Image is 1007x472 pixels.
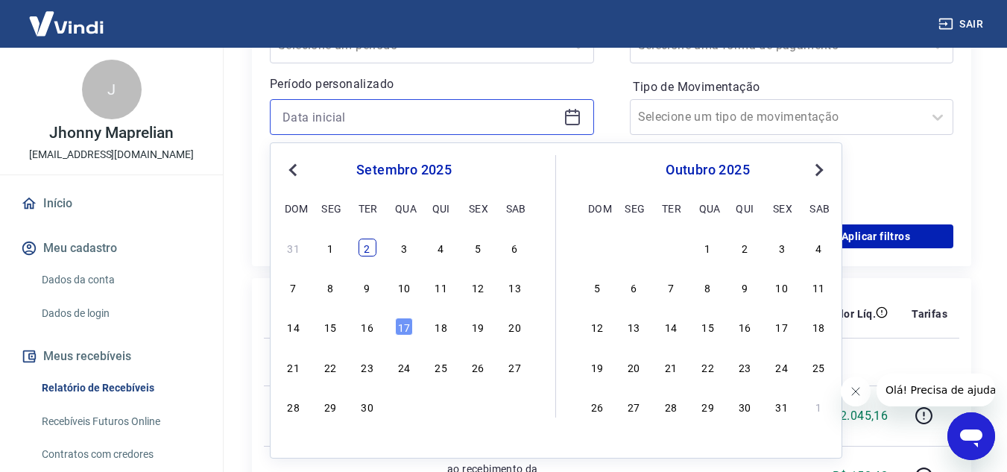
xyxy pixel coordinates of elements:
p: Valor Líq. [827,306,876,321]
div: Choose terça-feira, 16 de setembro de 2025 [359,318,376,336]
div: Choose segunda-feira, 8 de setembro de 2025 [321,278,339,296]
div: Choose sábado, 20 de setembro de 2025 [506,318,524,336]
iframe: Botão para abrir a janela de mensagens [947,412,995,460]
div: Choose sábado, 6 de setembro de 2025 [506,239,524,257]
p: Jhonny Maprelian [49,125,173,141]
div: Choose sábado, 11 de outubro de 2025 [809,278,827,296]
div: Choose segunda-feira, 13 de outubro de 2025 [625,318,643,336]
div: Choose domingo, 14 de setembro de 2025 [285,318,303,336]
a: Início [18,187,205,220]
div: Choose sexta-feira, 17 de outubro de 2025 [773,318,791,336]
span: Olá! Precisa de ajuda? [9,10,125,22]
div: Choose segunda-feira, 27 de outubro de 2025 [625,397,643,415]
div: Choose terça-feira, 9 de setembro de 2025 [359,278,376,296]
div: qua [699,199,717,217]
div: qui [432,199,450,217]
div: Choose terça-feira, 2 de setembro de 2025 [359,239,376,257]
div: Choose terça-feira, 21 de outubro de 2025 [662,358,680,376]
a: Recebíveis Futuros Online [36,406,205,437]
iframe: Fechar mensagem [841,377,871,406]
p: Tarifas [912,306,947,321]
div: Choose quinta-feira, 4 de setembro de 2025 [432,239,450,257]
div: Choose quinta-feira, 30 de outubro de 2025 [736,397,754,415]
div: Choose sexta-feira, 12 de setembro de 2025 [469,278,487,296]
div: Choose sábado, 4 de outubro de 2025 [809,239,827,257]
div: ter [662,199,680,217]
div: Choose domingo, 12 de outubro de 2025 [588,318,606,336]
div: sex [773,199,791,217]
div: Choose domingo, 28 de setembro de 2025 [285,397,303,415]
p: R$ 2.045,16 [822,407,888,425]
div: Choose segunda-feira, 1 de setembro de 2025 [321,239,339,257]
div: Choose quarta-feira, 22 de outubro de 2025 [699,358,717,376]
label: Tipo de Movimentação [633,78,951,96]
div: ter [359,199,376,217]
div: Choose segunda-feira, 6 de outubro de 2025 [625,278,643,296]
div: Choose terça-feira, 30 de setembro de 2025 [662,239,680,257]
div: Choose sábado, 1 de novembro de 2025 [809,397,827,415]
button: Meu cadastro [18,232,205,265]
div: Choose sexta-feira, 5 de setembro de 2025 [469,239,487,257]
button: Aplicar filtros [798,224,953,248]
div: Choose domingo, 7 de setembro de 2025 [285,278,303,296]
div: Choose sexta-feira, 10 de outubro de 2025 [773,278,791,296]
div: Choose segunda-feira, 29 de setembro de 2025 [321,397,339,415]
button: Previous Month [284,161,302,179]
div: Choose domingo, 31 de agosto de 2025 [285,239,303,257]
div: Choose quarta-feira, 8 de outubro de 2025 [699,278,717,296]
div: Choose quarta-feira, 29 de outubro de 2025 [699,397,717,415]
div: Choose quinta-feira, 2 de outubro de 2025 [432,397,450,415]
div: Choose domingo, 28 de setembro de 2025 [588,239,606,257]
p: [EMAIL_ADDRESS][DOMAIN_NAME] [29,147,194,163]
div: Choose sábado, 13 de setembro de 2025 [506,278,524,296]
div: J [82,60,142,119]
div: Choose quinta-feira, 25 de setembro de 2025 [432,358,450,376]
div: Choose sábado, 4 de outubro de 2025 [506,397,524,415]
a: Dados de login [36,298,205,329]
div: Choose sexta-feira, 31 de outubro de 2025 [773,397,791,415]
div: Choose quinta-feira, 23 de outubro de 2025 [736,358,754,376]
div: setembro 2025 [282,161,525,179]
div: Choose quarta-feira, 15 de outubro de 2025 [699,318,717,336]
a: Dados da conta [36,265,205,295]
div: seg [321,199,339,217]
div: Choose sexta-feira, 19 de setembro de 2025 [469,318,487,336]
div: Choose sexta-feira, 26 de setembro de 2025 [469,358,487,376]
div: Choose quinta-feira, 9 de outubro de 2025 [736,278,754,296]
img: Vindi [18,1,115,46]
div: Choose terça-feira, 14 de outubro de 2025 [662,318,680,336]
p: Período personalizado [270,75,594,93]
button: Meus recebíveis [18,340,205,373]
div: Choose quarta-feira, 3 de setembro de 2025 [395,239,413,257]
div: month 2025-10 [586,236,830,417]
div: Choose terça-feira, 30 de setembro de 2025 [359,397,376,415]
div: Choose domingo, 5 de outubro de 2025 [588,278,606,296]
button: Next Month [810,161,828,179]
div: outubro 2025 [586,161,830,179]
div: Choose terça-feira, 28 de outubro de 2025 [662,397,680,415]
div: Choose quinta-feira, 16 de outubro de 2025 [736,318,754,336]
div: Choose domingo, 26 de outubro de 2025 [588,397,606,415]
div: month 2025-09 [282,236,525,417]
div: Choose domingo, 19 de outubro de 2025 [588,358,606,376]
div: Choose terça-feira, 7 de outubro de 2025 [662,278,680,296]
div: Choose quarta-feira, 1 de outubro de 2025 [699,239,717,257]
div: dom [285,199,303,217]
div: Choose quinta-feira, 2 de outubro de 2025 [736,239,754,257]
div: Choose quarta-feira, 17 de setembro de 2025 [395,318,413,336]
div: Choose sábado, 27 de setembro de 2025 [506,358,524,376]
a: Relatório de Recebíveis [36,373,205,403]
div: Choose terça-feira, 23 de setembro de 2025 [359,358,376,376]
div: Choose quarta-feira, 24 de setembro de 2025 [395,358,413,376]
input: Data inicial [282,106,558,128]
div: sex [469,199,487,217]
iframe: Mensagem da empresa [877,374,995,406]
div: Choose segunda-feira, 22 de setembro de 2025 [321,358,339,376]
div: Choose quarta-feira, 10 de setembro de 2025 [395,278,413,296]
div: qua [395,199,413,217]
div: sab [506,199,524,217]
div: qui [736,199,754,217]
div: Choose sexta-feira, 3 de outubro de 2025 [469,397,487,415]
div: Choose sexta-feira, 3 de outubro de 2025 [773,239,791,257]
div: dom [588,199,606,217]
